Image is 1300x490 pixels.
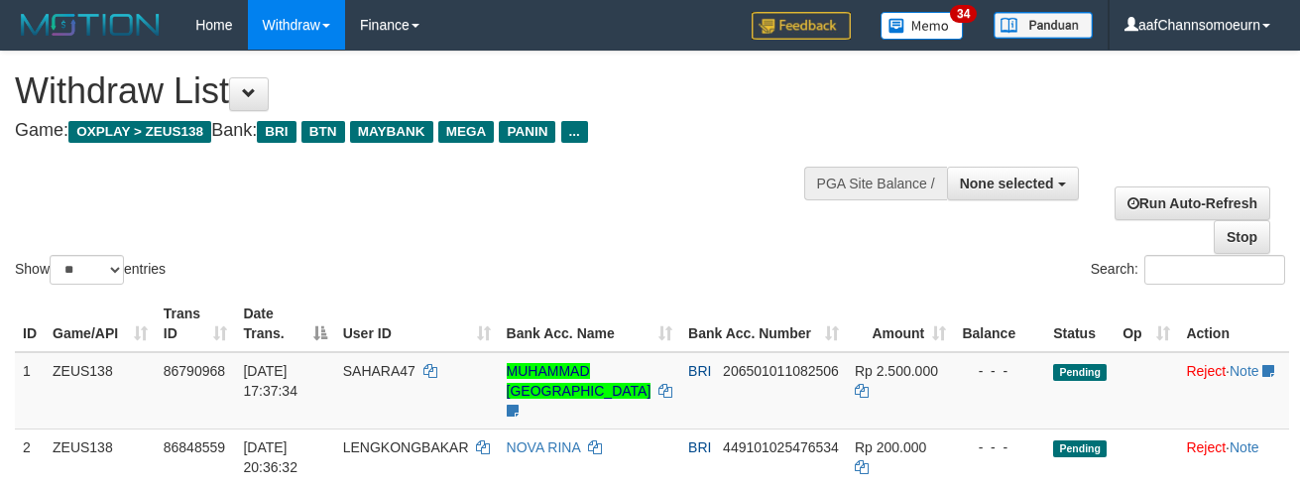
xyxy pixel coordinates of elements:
div: - - - [962,437,1037,457]
th: Game/API: activate to sort column ascending [45,296,156,352]
div: - - - [962,361,1037,381]
span: SAHARA47 [343,363,415,379]
th: Status [1045,296,1115,352]
a: Reject [1186,439,1226,455]
a: Note [1230,363,1259,379]
a: MUHAMMAD [GEOGRAPHIC_DATA] [507,363,651,399]
span: LENGKONGBAKAR [343,439,469,455]
span: BRI [688,439,711,455]
a: Reject [1186,363,1226,379]
a: NOVA RINA [507,439,580,455]
img: Button%20Memo.svg [881,12,964,40]
span: [DATE] 17:37:34 [243,363,297,399]
th: Balance [954,296,1045,352]
span: 86848559 [164,439,225,455]
th: Bank Acc. Number: activate to sort column ascending [680,296,847,352]
th: Action [1178,296,1289,352]
span: [DATE] 20:36:32 [243,439,297,475]
th: Trans ID: activate to sort column ascending [156,296,236,352]
td: 1 [15,352,45,429]
span: PANIN [499,121,555,143]
span: MAYBANK [350,121,433,143]
a: Stop [1214,220,1270,254]
span: Rp 200.000 [855,439,926,455]
span: Copy 449101025476534 to clipboard [723,439,839,455]
span: None selected [960,176,1054,191]
span: BRI [257,121,295,143]
span: Copy 206501011082506 to clipboard [723,363,839,379]
th: Op: activate to sort column ascending [1115,296,1178,352]
span: Rp 2.500.000 [855,363,938,379]
th: User ID: activate to sort column ascending [335,296,499,352]
th: ID [15,296,45,352]
h1: Withdraw List [15,71,847,111]
td: · [1178,352,1289,429]
a: Run Auto-Refresh [1115,186,1270,220]
span: Pending [1053,364,1107,381]
h4: Game: Bank: [15,121,847,141]
img: MOTION_logo.png [15,10,166,40]
button: None selected [947,167,1079,200]
a: Note [1230,439,1259,455]
td: 2 [15,429,45,485]
img: panduan.png [994,12,1093,39]
select: Showentries [50,255,124,285]
img: Feedback.jpg [752,12,851,40]
span: 86790968 [164,363,225,379]
th: Amount: activate to sort column ascending [847,296,954,352]
span: Pending [1053,440,1107,457]
td: · [1178,429,1289,485]
span: OXPLAY > ZEUS138 [68,121,211,143]
span: ... [561,121,588,143]
label: Show entries [15,255,166,285]
span: BTN [301,121,345,143]
th: Bank Acc. Name: activate to sort column ascending [499,296,681,352]
label: Search: [1091,255,1285,285]
div: PGA Site Balance / [804,167,947,200]
span: 34 [950,5,977,23]
span: BRI [688,363,711,379]
td: ZEUS138 [45,352,156,429]
th: Date Trans.: activate to sort column descending [235,296,334,352]
td: ZEUS138 [45,429,156,485]
input: Search: [1144,255,1285,285]
span: MEGA [438,121,495,143]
